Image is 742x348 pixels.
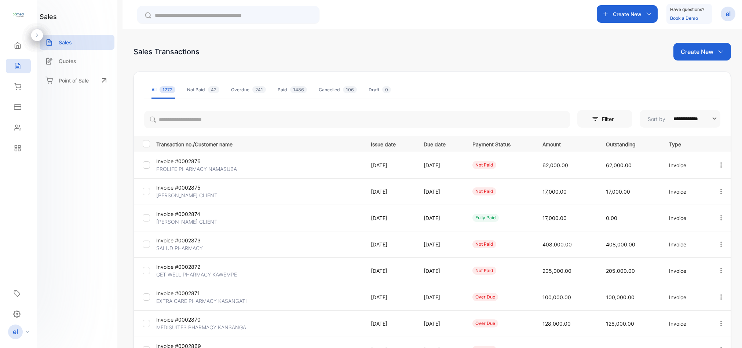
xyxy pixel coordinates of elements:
span: 17,000.00 [606,188,630,195]
p: [DATE] [371,320,409,327]
span: 100,000.00 [606,294,635,300]
p: [DATE] [424,214,457,222]
a: Sales [40,35,114,50]
span: 62,000.00 [606,162,632,168]
span: 408,000.00 [606,241,635,248]
div: Sales Transactions [134,46,200,57]
p: [DATE] [371,214,409,222]
p: Invoice [669,188,702,195]
button: Sort by [640,110,720,128]
span: 241 [252,86,266,93]
p: [DATE] [371,267,409,275]
p: Invoice [669,293,702,301]
p: [DATE] [371,293,409,301]
p: Outstanding [606,139,654,148]
p: Invoice #0002875 [156,184,225,191]
p: Invoice #0002870 [156,316,225,323]
button: el [721,5,735,23]
span: 205,000.00 [606,268,635,274]
p: GET WELL PHARMACY KAWEMPE [156,271,237,278]
span: 17,000.00 [542,188,567,195]
p: [PERSON_NAME] CLIENT [156,218,225,226]
p: Amount [542,139,591,148]
p: Due date [424,139,457,148]
div: Cancelled [319,87,357,93]
span: 0 [382,86,391,93]
span: 100,000.00 [542,294,571,300]
p: Point of Sale [59,77,89,84]
p: el [13,327,18,337]
p: Payment Status [472,139,527,148]
span: 1486 [290,86,307,93]
p: Invoice #0002871 [156,289,225,297]
h1: sales [40,12,57,22]
p: Transaction no./Customer name [156,139,362,148]
iframe: LiveChat chat widget [711,317,742,348]
p: Invoice #0002873 [156,237,225,244]
p: Invoice [669,320,702,327]
span: 0.00 [606,215,617,221]
p: Invoice #0002876 [156,157,225,165]
p: [DATE] [424,161,457,169]
span: 62,000.00 [542,162,568,168]
div: Draft [369,87,391,93]
div: over due [472,293,498,301]
p: EXTRA CARE PHARMACY KASANGATI [156,297,247,305]
p: Invoice [669,161,702,169]
p: Invoice #0002872 [156,263,225,271]
p: el [725,9,731,19]
span: 106 [343,86,357,93]
p: Have questions? [670,6,704,13]
div: fully paid [472,214,499,222]
p: [DATE] [424,320,457,327]
button: Create New [597,5,658,23]
span: 42 [208,86,219,93]
button: Create New [673,43,731,61]
div: not paid [472,240,496,248]
p: Sales [59,39,72,46]
div: not paid [472,187,496,195]
p: [DATE] [371,161,409,169]
div: not paid [472,161,496,169]
div: over due [472,319,498,327]
span: 17,000.00 [542,215,567,221]
span: 128,000.00 [542,320,571,327]
p: [DATE] [424,188,457,195]
div: Not Paid [187,87,219,93]
p: [DATE] [424,293,457,301]
span: 408,000.00 [542,241,572,248]
div: Paid [278,87,307,93]
p: SALUD PHARMACY [156,244,225,252]
div: not paid [472,267,496,275]
span: 205,000.00 [542,268,571,274]
p: Invoice [669,267,702,275]
a: Book a Demo [670,15,698,21]
p: Create New [681,47,713,56]
p: Invoice [669,241,702,248]
p: [PERSON_NAME] CLIENT [156,191,225,199]
p: MEDISUITES PHARMACY KANSANGA [156,323,246,331]
p: [DATE] [371,241,409,248]
a: Quotes [40,54,114,69]
p: Issue date [371,139,409,148]
a: Point of Sale [40,72,114,88]
div: All [151,87,175,93]
p: [DATE] [371,188,409,195]
p: [DATE] [424,241,457,248]
p: Sort by [648,115,665,123]
p: Type [669,139,702,148]
span: 1772 [160,86,175,93]
p: Invoice #0002874 [156,210,225,218]
p: PROLIFE PHARMACY NAMASUBA [156,165,237,173]
img: logo [13,10,24,21]
p: Create New [613,10,642,18]
p: [DATE] [424,267,457,275]
p: Invoice [669,214,702,222]
p: Quotes [59,57,76,65]
div: Overdue [231,87,266,93]
span: 128,000.00 [606,320,634,327]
